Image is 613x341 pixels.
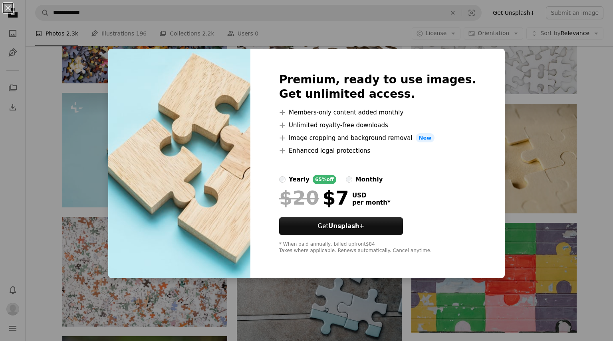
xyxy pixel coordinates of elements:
[279,146,476,156] li: Enhanced legal protections
[328,223,364,230] strong: Unsplash+
[313,175,336,184] div: 65% off
[279,187,319,208] span: $20
[279,120,476,130] li: Unlimited royalty-free downloads
[279,176,286,183] input: yearly65%off
[279,133,476,143] li: Image cropping and background removal
[279,108,476,117] li: Members-only content added monthly
[279,187,349,208] div: $7
[289,175,309,184] div: yearly
[108,49,250,278] img: premium_photo-1723662084148-2cd2357705ba
[279,217,403,235] a: GetUnsplash+
[352,199,391,206] span: per month *
[279,73,476,101] h2: Premium, ready to use images. Get unlimited access.
[346,176,352,183] input: monthly
[416,133,435,143] span: New
[279,241,476,254] div: * When paid annually, billed upfront $84 Taxes where applicable. Renews automatically. Cancel any...
[355,175,383,184] div: monthly
[352,192,391,199] span: USD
